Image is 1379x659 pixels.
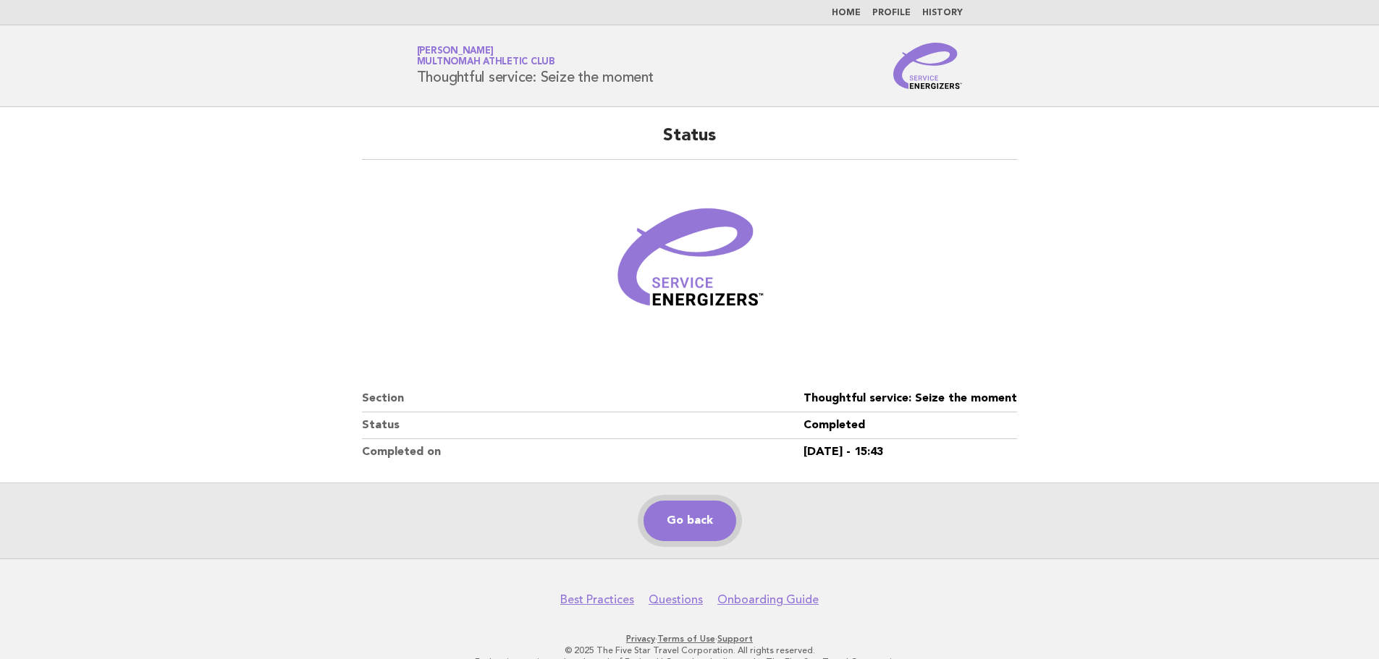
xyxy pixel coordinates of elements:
[893,43,963,89] img: Service Energizers
[603,177,777,351] img: Verified
[717,592,819,607] a: Onboarding Guide
[417,46,555,67] a: [PERSON_NAME]Multnomah Athletic Club
[657,634,715,644] a: Terms of Use
[362,386,804,412] dt: Section
[649,592,703,607] a: Questions
[417,58,555,67] span: Multnomah Athletic Club
[560,592,634,607] a: Best Practices
[626,634,655,644] a: Privacy
[804,412,1017,439] dd: Completed
[872,9,911,17] a: Profile
[362,439,804,465] dt: Completed on
[362,124,1017,160] h2: Status
[804,386,1017,412] dd: Thoughtful service: Seize the moment
[717,634,753,644] a: Support
[362,412,804,439] dt: Status
[804,439,1017,465] dd: [DATE] - 15:43
[417,47,654,85] h1: Thoughtful service: Seize the moment
[644,501,736,541] a: Go back
[832,9,861,17] a: Home
[922,9,963,17] a: History
[247,645,1133,656] p: © 2025 The Five Star Travel Corporation. All rights reserved.
[247,633,1133,645] p: · ·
